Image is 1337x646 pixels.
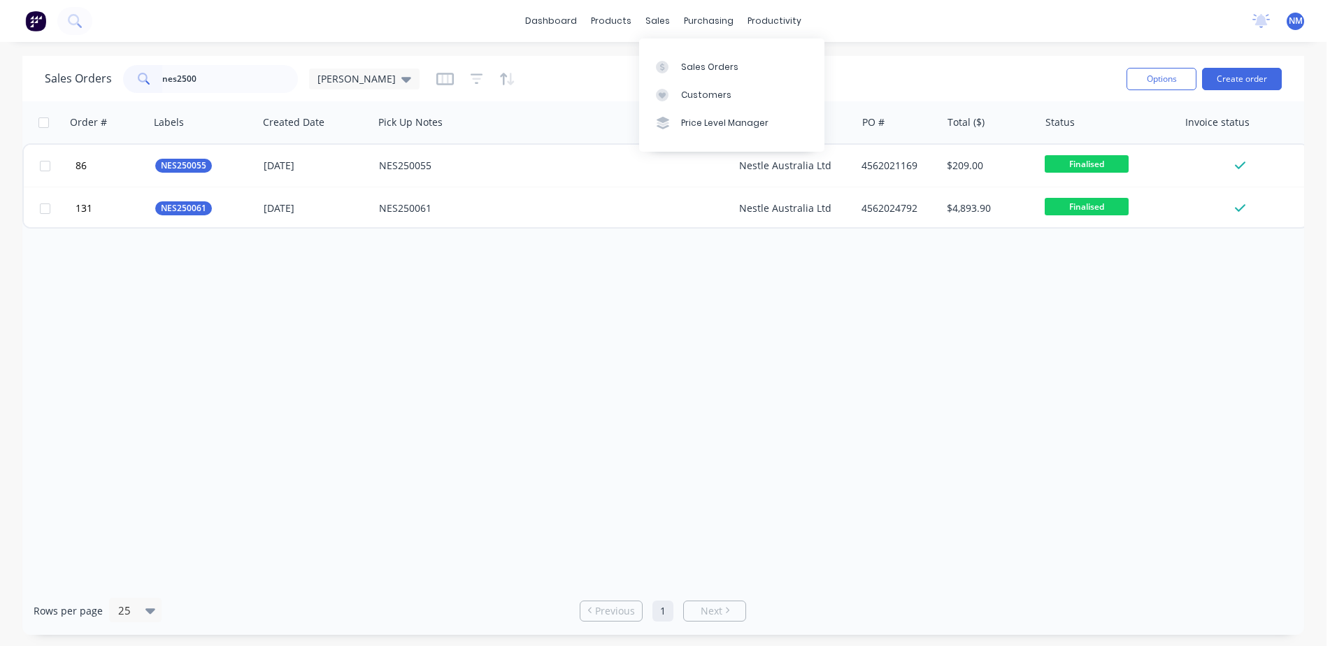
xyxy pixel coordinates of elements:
div: Pick Up Notes [378,115,443,129]
div: Total ($) [948,115,985,129]
button: 131 [71,187,155,229]
div: $209.00 [947,159,1029,173]
a: Price Level Manager [639,109,824,137]
div: PO # [862,115,885,129]
span: Finalised [1045,198,1129,215]
button: NES250061 [155,201,212,215]
div: purchasing [677,10,741,31]
input: Search... [162,65,299,93]
div: NES250061 [379,201,710,215]
div: NES250055 [379,159,710,173]
span: Rows per page [34,604,103,618]
a: dashboard [518,10,584,31]
h1: Sales Orders [45,72,112,85]
div: Nestle Australia Ltd [739,201,845,215]
div: Price Level Manager [681,117,768,129]
div: Created Date [263,115,324,129]
span: 131 [76,201,92,215]
div: 4562024792 [861,201,931,215]
div: Invoice status [1185,115,1250,129]
div: Nestle Australia Ltd [739,159,845,173]
div: 4562021169 [861,159,931,173]
button: Options [1127,68,1196,90]
button: NES250055 [155,159,212,173]
div: Customers [681,89,731,101]
a: Sales Orders [639,52,824,80]
span: NES250055 [161,159,206,173]
div: Order # [70,115,107,129]
span: NM [1289,15,1303,27]
div: [DATE] [264,159,368,173]
a: Previous page [580,604,642,618]
a: Next page [684,604,745,618]
div: Sales Orders [681,61,738,73]
div: Labels [154,115,184,129]
span: Next [701,604,722,618]
span: Previous [595,604,635,618]
div: Status [1045,115,1075,129]
span: NES250061 [161,201,206,215]
button: Create order [1202,68,1282,90]
img: Factory [25,10,46,31]
span: Finalised [1045,155,1129,173]
div: products [584,10,638,31]
span: [PERSON_NAME] [317,71,396,86]
div: [DATE] [264,201,368,215]
div: $4,893.90 [947,201,1029,215]
a: Page 1 is your current page [652,601,673,622]
a: Customers [639,81,824,109]
div: productivity [741,10,808,31]
ul: Pagination [574,601,752,622]
button: 86 [71,145,155,187]
div: sales [638,10,677,31]
span: 86 [76,159,87,173]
